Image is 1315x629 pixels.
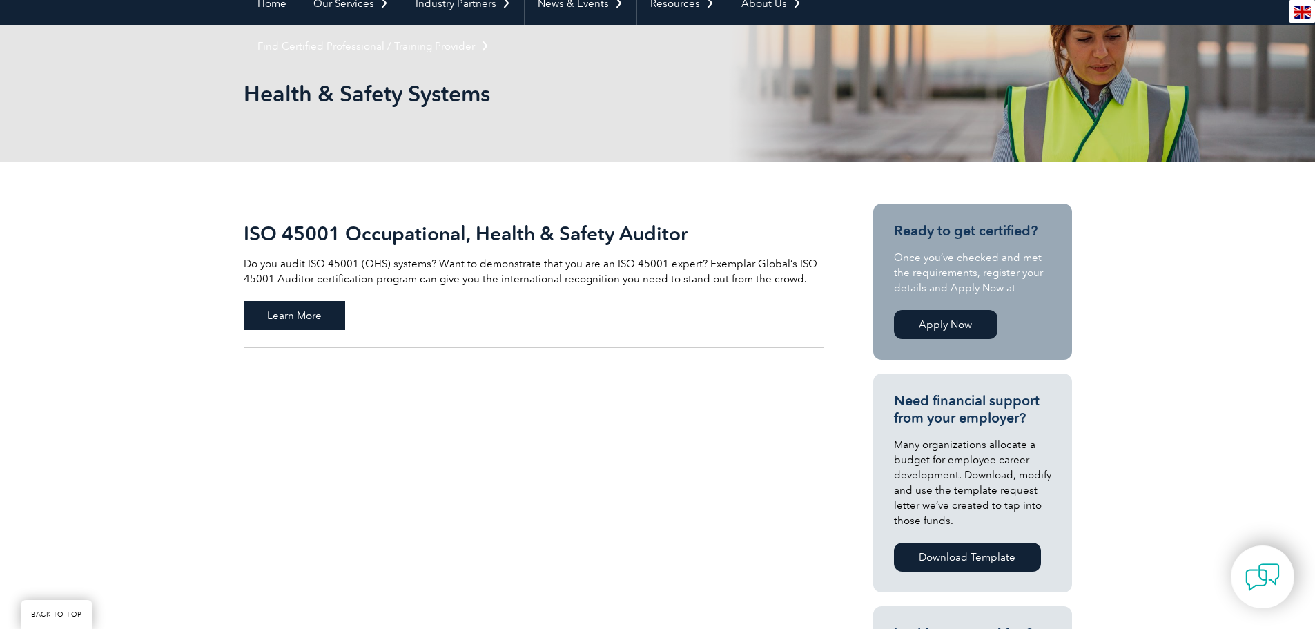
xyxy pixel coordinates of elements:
[244,25,503,68] a: Find Certified Professional / Training Provider
[244,222,824,244] h2: ISO 45001 Occupational, Health & Safety Auditor
[894,250,1051,296] p: Once you’ve checked and met the requirements, register your details and Apply Now at
[894,543,1041,572] a: Download Template
[244,204,824,348] a: ISO 45001 Occupational, Health & Safety Auditor Do you audit ISO 45001 (OHS) systems? Want to dem...
[1294,6,1311,19] img: en
[1245,560,1280,594] img: contact-chat.png
[244,256,824,287] p: Do you audit ISO 45001 (OHS) systems? Want to demonstrate that you are an ISO 45001 expert? Exemp...
[244,301,345,330] span: Learn More
[21,600,92,629] a: BACK TO TOP
[244,80,774,107] h1: Health & Safety Systems
[894,222,1051,240] h3: Ready to get certified?
[894,392,1051,427] h3: Need financial support from your employer?
[894,437,1051,528] p: Many organizations allocate a budget for employee career development. Download, modify and use th...
[894,310,997,339] a: Apply Now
